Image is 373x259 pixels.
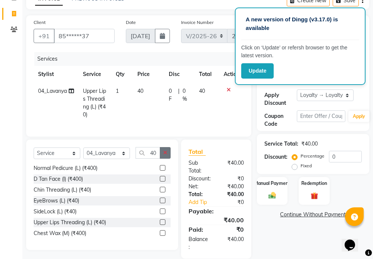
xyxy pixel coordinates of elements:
input: Search by Name/Mobile/Email/Code [54,29,115,43]
div: Discount: [264,153,287,161]
div: Chest Wax (M) (₹400) [34,229,86,237]
th: Stylist [34,66,78,83]
div: Payable: [183,207,249,216]
div: Balance : [183,235,216,251]
p: A new version of Dingg (v3.17.0) is available [246,15,355,32]
span: Upper Lips Threading (L) (₹40) [83,88,106,118]
div: Apply Discount [264,91,297,107]
div: Normal Pedicure (L) (₹400) [34,164,97,172]
input: Search or Scan [136,147,160,159]
label: Date [126,19,136,26]
div: Sub Total: [183,159,216,175]
button: +91 [34,29,55,43]
input: Enter Offer / Coupon Code [297,110,346,122]
div: ₹40.00 [216,183,249,191]
label: Client [34,19,46,26]
button: Apply [348,111,370,122]
a: Add Tip [183,198,222,206]
div: ₹0 [216,175,249,183]
div: D Tan Face (l) (₹400) [34,175,83,183]
th: Disc [164,66,194,83]
span: 40 [199,88,205,94]
span: 04_Lavanya [38,88,67,94]
img: _cash.svg [266,191,278,200]
div: Chin Threading (L) (₹40) [34,186,91,194]
img: _gift.svg [308,191,320,201]
div: ₹40.00 [183,216,249,225]
label: Fixed [301,162,312,169]
div: Total: [183,191,216,198]
div: ₹0 [222,198,249,206]
label: Manual Payment [254,180,290,187]
span: 1 [116,88,119,94]
div: Net: [183,183,216,191]
div: ₹40.00 [216,159,249,175]
div: Coupon Code [264,112,297,128]
div: ₹40.00 [216,191,249,198]
th: Price [133,66,164,83]
th: Action [219,66,244,83]
div: ₹40.00 [301,140,318,148]
div: Service Total: [264,140,298,148]
div: Paid: [183,225,216,234]
p: Click on ‘Update’ or refersh browser to get the latest version. [241,44,359,60]
div: ₹40.00 [216,235,249,251]
div: Discount: [183,175,216,183]
div: ₹0 [216,225,249,234]
span: Total [189,148,206,156]
label: Percentage [301,153,324,159]
div: EyeBrows (L) (₹40) [34,197,79,205]
label: Redemption [301,180,327,187]
label: Invoice Number [181,19,214,26]
button: Update [241,63,274,79]
span: 0 F [169,87,175,103]
span: 40 [137,88,143,94]
span: 0 % [183,87,190,103]
th: Total [195,66,219,83]
th: Qty [111,66,133,83]
div: Services [34,52,249,66]
a: Continue Without Payment [258,211,368,219]
div: SideLock (L) (₹40) [34,208,77,216]
th: Service [78,66,111,83]
iframe: chat widget [342,229,366,252]
div: Upper Lips Threading (L) (₹40) [34,219,106,226]
span: | [178,87,180,103]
